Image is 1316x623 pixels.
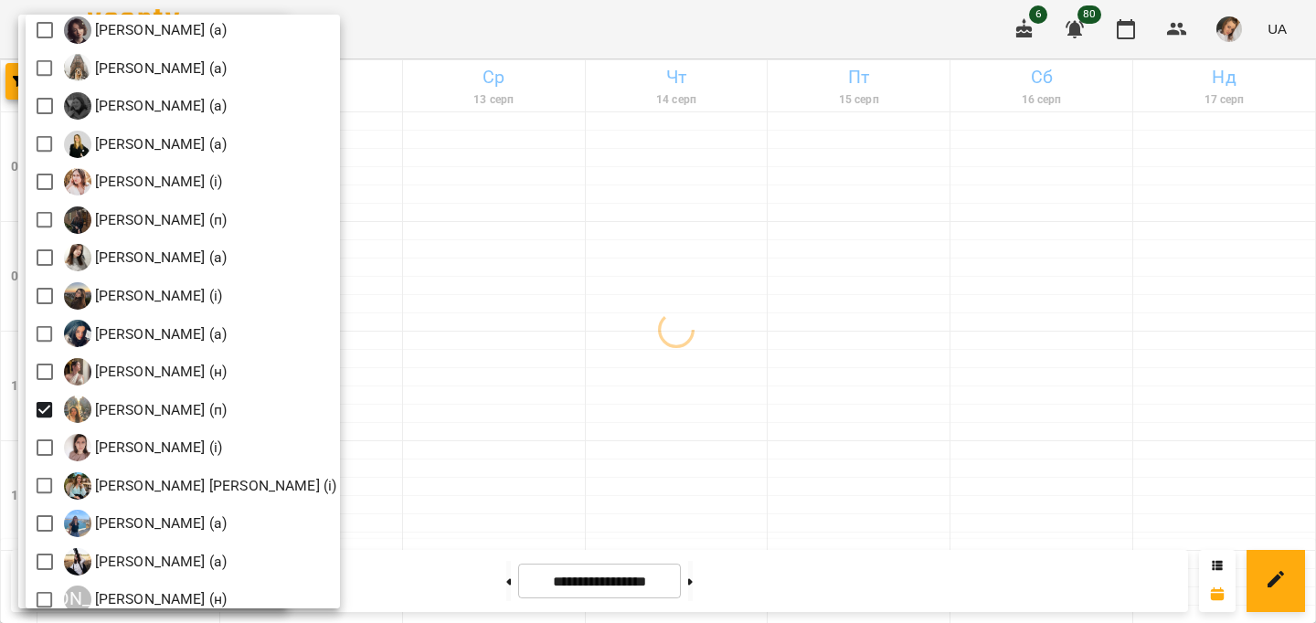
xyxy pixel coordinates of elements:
div: Ковальовська Анастасія Вячеславівна (а) [64,510,228,537]
a: Г [PERSON_NAME] (а) [64,92,228,120]
a: Г [PERSON_NAME] (а) [64,54,228,81]
p: [PERSON_NAME] (а) [91,512,228,534]
p: [PERSON_NAME] (і) [91,171,223,193]
img: К [64,434,91,461]
p: [PERSON_NAME] (п) [91,209,228,231]
img: Д [64,206,91,234]
div: Даша Запорожець (а) [64,131,228,158]
a: Д [PERSON_NAME] (а) [64,131,228,158]
div: Каленська Ольга Анатоліївна (а) [64,320,228,347]
div: Корнєва Марина Володимирівна (а) [64,548,228,575]
div: Карнаух Ірина Віталіївна (п) [64,396,228,423]
div: Громик Софія (а) [64,16,228,44]
a: Г [PERSON_NAME] (а) [64,16,228,44]
p: [PERSON_NAME] (а) [91,133,228,155]
a: К [PERSON_NAME] [PERSON_NAME] (і) [64,472,337,500]
a: З [PERSON_NAME] (а) [64,244,228,271]
p: [PERSON_NAME] (а) [91,247,228,269]
div: Зубковська Анастасія (і) [64,282,223,310]
p: [PERSON_NAME] (н) [91,588,228,610]
a: К [PERSON_NAME] (і) [64,434,223,461]
a: К [PERSON_NAME] (н) [64,358,228,385]
div: Зайко Валерія (а) [64,244,228,271]
div: Доскоч Софія Володимирівна (п) [64,206,228,234]
div: Добровінська Анастасія Андріївна (і) [64,168,223,195]
div: Громова Вікторія (а) [64,54,228,81]
img: К [64,320,91,347]
img: Д [64,168,91,195]
img: Г [64,16,91,44]
a: К [PERSON_NAME] (а) [64,320,228,347]
p: [PERSON_NAME] (а) [91,58,228,79]
img: Д [64,131,91,158]
p: [PERSON_NAME] [PERSON_NAME] (і) [91,475,337,497]
a: Д [PERSON_NAME] (п) [64,206,228,234]
div: Корнієць Анна (н) [64,586,228,613]
p: [PERSON_NAME] (і) [91,285,223,307]
a: К [PERSON_NAME] (п) [64,396,228,423]
img: Г [64,54,91,81]
img: К [64,396,91,423]
p: [PERSON_NAME] (н) [91,361,228,383]
p: [PERSON_NAME] (п) [91,399,228,421]
img: З [64,244,91,271]
img: К [64,548,91,575]
a: [PERSON_NAME] [PERSON_NAME] (н) [64,586,228,613]
img: З [64,282,91,310]
img: Г [64,92,91,120]
img: К [64,472,91,500]
div: [PERSON_NAME] [64,586,91,613]
img: К [64,358,91,385]
p: [PERSON_NAME] (і) [91,437,223,459]
p: [PERSON_NAME] (а) [91,323,228,345]
p: [PERSON_NAME] (а) [91,19,228,41]
div: Каліопіна Каміла (н) [64,358,228,385]
a: К [PERSON_NAME] (а) [64,510,228,537]
p: [PERSON_NAME] (а) [91,551,228,573]
div: Катерина Кропивницька (і) [64,434,223,461]
a: Д [PERSON_NAME] (і) [64,168,223,195]
a: К [PERSON_NAME] (а) [64,548,228,575]
p: [PERSON_NAME] (а) [91,95,228,117]
img: К [64,510,91,537]
div: Губич Христина (а) [64,92,228,120]
a: З [PERSON_NAME] (і) [64,282,223,310]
